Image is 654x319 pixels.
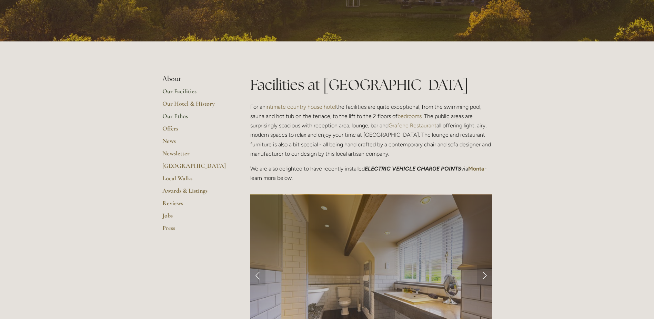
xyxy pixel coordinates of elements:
p: For an the facilities are quite exceptional, from the swimming pool, sauna and hot tub on the ter... [250,102,492,158]
a: Reviews [162,199,228,212]
li: About [162,75,228,84]
a: Grafene Restaurant [389,122,436,129]
h1: Facilities at [GEOGRAPHIC_DATA] [250,75,492,95]
a: Next Slide [477,265,492,286]
a: Our Facilities [162,87,228,100]
a: [GEOGRAPHIC_DATA] [162,162,228,174]
a: Local Walks [162,174,228,187]
a: Offers [162,125,228,137]
em: ELECTRIC VEHICLE CHARGE POINTS [365,165,461,172]
a: Monta [468,165,484,172]
a: Previous Slide [250,265,265,286]
a: News [162,137,228,149]
a: Our Hotel & History [162,100,228,112]
a: intimate country house hotel [265,104,336,110]
p: We are also delighted to have recently installed via - learn more below. [250,164,492,183]
a: Press [162,224,228,236]
a: Newsletter [162,149,228,162]
a: Awards & Listings [162,187,228,199]
a: bedrooms [398,113,422,119]
a: Our Ethos [162,112,228,125]
a: Jobs [162,212,228,224]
